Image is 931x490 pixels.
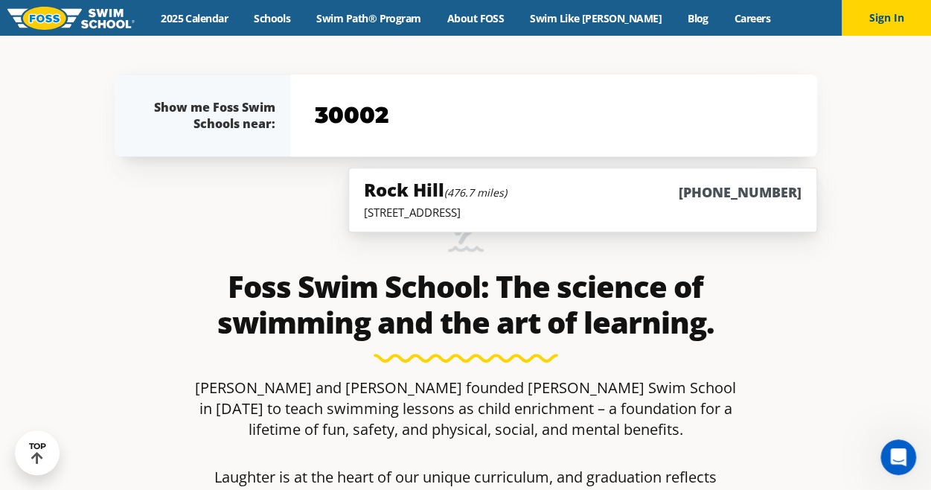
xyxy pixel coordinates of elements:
h2: Foss Swim School: The science of swimming and the art of learning. [189,269,743,340]
a: 2025 Calendar [148,11,241,25]
a: About FOSS [434,11,517,25]
a: Rock Hill(476.7 miles)[PHONE_NUMBER][STREET_ADDRESS] [348,168,816,232]
a: Careers [721,11,783,25]
img: icon-swimming-diving-2.png [448,216,484,261]
h5: Rock Hill [364,177,507,202]
small: (476.7 miles) [444,185,507,200]
a: Swim Like [PERSON_NAME] [517,11,675,25]
p: [PERSON_NAME] and [PERSON_NAME] founded [PERSON_NAME] Swim School in [DATE] to teach swimming les... [189,378,743,440]
input: YOUR ZIP CODE [311,94,796,137]
a: Blog [674,11,721,25]
img: FOSS Swim School Logo [7,7,135,30]
div: TOP [29,442,46,465]
a: Swim Path® Program [304,11,434,25]
h6: [PHONE_NUMBER] [679,183,802,202]
div: Show me Foss Swim Schools near: [144,99,275,132]
p: [STREET_ADDRESS] [364,205,801,220]
iframe: Intercom live chat [880,439,916,475]
a: Schools [241,11,304,25]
